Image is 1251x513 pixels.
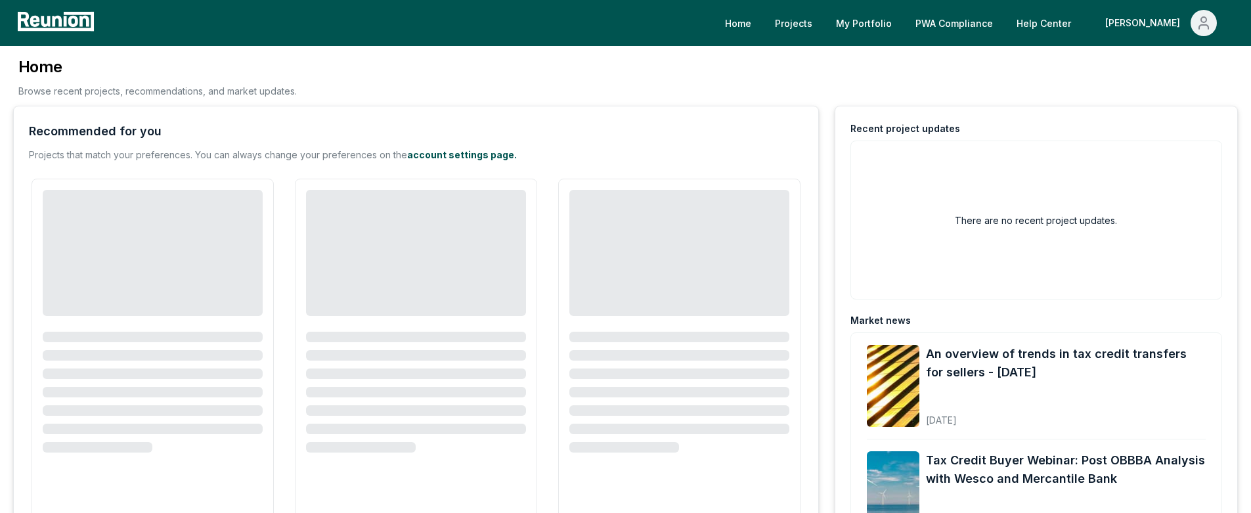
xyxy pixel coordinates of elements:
[926,345,1206,382] a: An overview of trends in tax credit transfers for sellers - [DATE]
[1006,10,1082,36] a: Help Center
[905,10,1003,36] a: PWA Compliance
[29,122,162,141] div: Recommended for you
[18,56,297,78] h3: Home
[926,404,1206,427] div: [DATE]
[407,149,517,160] a: account settings page.
[825,10,902,36] a: My Portfolio
[714,10,762,36] a: Home
[926,451,1206,488] a: Tax Credit Buyer Webinar: Post OBBBA Analysis with Wesco and Mercantile Bank
[18,84,297,98] p: Browse recent projects, recommendations, and market updates.
[1105,10,1185,36] div: [PERSON_NAME]
[850,314,911,327] div: Market news
[955,213,1117,227] h2: There are no recent project updates.
[850,122,960,135] div: Recent project updates
[867,345,919,427] img: An overview of trends in tax credit transfers for sellers - September 2025
[764,10,823,36] a: Projects
[29,149,407,160] span: Projects that match your preferences. You can always change your preferences on the
[714,10,1238,36] nav: Main
[1095,10,1227,36] button: [PERSON_NAME]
